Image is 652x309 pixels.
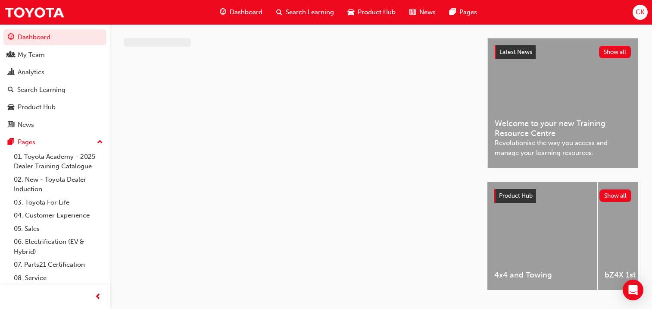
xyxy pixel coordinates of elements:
[10,173,106,196] a: 02. New - Toyota Dealer Induction
[276,7,282,18] span: search-icon
[3,99,106,115] a: Product Hub
[3,28,106,134] button: DashboardMy TeamAnalyticsSearch LearningProduct HubNews
[18,137,35,147] div: Pages
[419,7,436,17] span: News
[443,3,484,21] a: pages-iconPages
[599,189,632,202] button: Show all
[358,7,396,17] span: Product Hub
[499,192,533,199] span: Product Hub
[10,258,106,271] a: 07. Parts21 Certification
[8,121,14,129] span: news-icon
[3,134,106,150] button: Pages
[499,48,532,56] span: Latest News
[286,7,334,17] span: Search Learning
[8,139,14,146] span: pages-icon
[449,7,456,18] span: pages-icon
[3,64,106,80] a: Analytics
[10,150,106,173] a: 01. Toyota Academy - 2025 Dealer Training Catalogue
[17,85,66,95] div: Search Learning
[220,7,226,18] span: guage-icon
[341,3,402,21] a: car-iconProduct Hub
[10,209,106,222] a: 04. Customer Experience
[230,7,262,17] span: Dashboard
[495,119,631,138] span: Welcome to your new Training Resource Centre
[95,292,101,303] span: prev-icon
[494,270,590,280] span: 4x4 and Towing
[402,3,443,21] a: news-iconNews
[18,67,44,77] div: Analytics
[18,120,34,130] div: News
[8,69,14,76] span: chart-icon
[623,280,643,300] div: Open Intercom Messenger
[213,3,269,21] a: guage-iconDashboard
[3,29,106,45] a: Dashboard
[10,235,106,258] a: 06. Electrification (EV & Hybrid)
[10,222,106,236] a: 05. Sales
[636,7,644,17] span: CK
[4,3,65,22] img: Trak
[633,5,648,20] button: CK
[8,104,14,111] span: car-icon
[269,3,341,21] a: search-iconSearch Learning
[97,137,103,148] span: up-icon
[18,102,56,112] div: Product Hub
[3,47,106,63] a: My Team
[3,117,106,133] a: News
[459,7,477,17] span: Pages
[599,46,631,58] button: Show all
[10,284,106,298] a: 09. Technical Training
[487,182,597,290] a: 4x4 and Towing
[18,50,45,60] div: My Team
[8,51,14,59] span: people-icon
[487,38,638,168] a: Latest NewsShow allWelcome to your new Training Resource CentreRevolutionise the way you access a...
[348,7,354,18] span: car-icon
[10,271,106,285] a: 08. Service
[495,138,631,158] span: Revolutionise the way you access and manage your learning resources.
[494,189,631,203] a: Product HubShow all
[495,45,631,59] a: Latest NewsShow all
[10,196,106,209] a: 03. Toyota For Life
[409,7,416,18] span: news-icon
[8,86,14,94] span: search-icon
[3,82,106,98] a: Search Learning
[8,34,14,41] span: guage-icon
